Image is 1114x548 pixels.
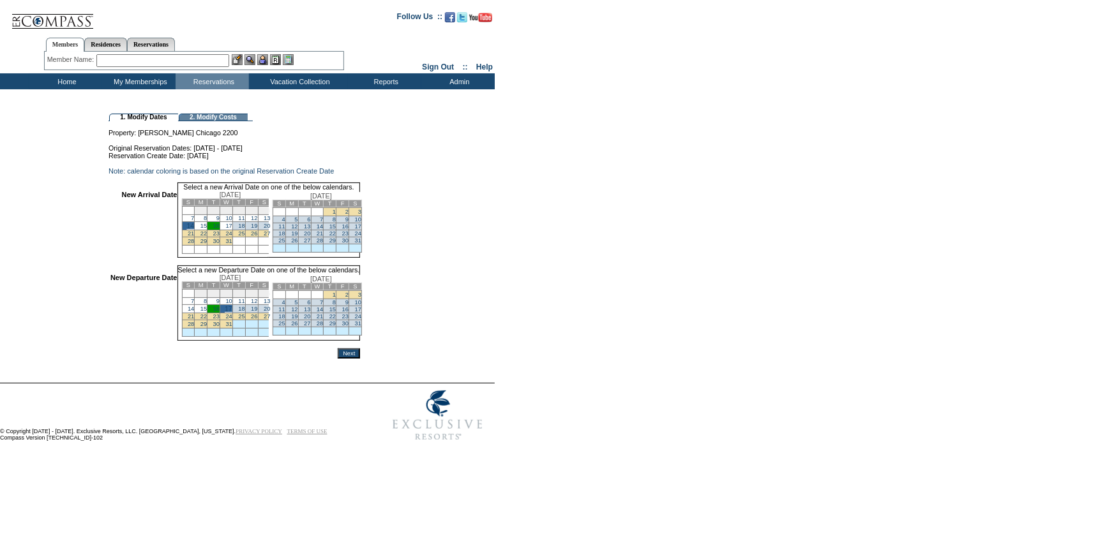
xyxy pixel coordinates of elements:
[204,215,207,221] a: 8
[317,306,323,313] a: 14
[304,313,310,320] a: 20
[320,299,323,306] a: 7
[476,63,493,71] a: Help
[47,54,96,65] div: Member Name:
[329,313,336,320] a: 22
[317,223,323,230] a: 14
[258,282,271,289] td: S
[285,283,298,290] td: M
[291,230,297,237] a: 19
[342,320,349,327] a: 30
[291,313,297,320] a: 19
[245,199,258,206] td: F
[238,230,245,237] a: 25
[348,73,421,89] td: Reports
[200,230,207,237] a: 22
[251,306,257,312] a: 19
[188,321,194,327] a: 28
[445,16,455,24] a: Become our fan on Facebook
[195,290,207,298] td: 1
[226,223,232,229] a: 17
[285,200,298,207] td: M
[380,383,495,447] img: Exclusive Resorts
[11,3,94,29] img: Compass Home
[324,283,336,290] td: T
[213,238,220,244] a: 30
[304,237,310,244] a: 27
[291,320,297,327] a: 26
[317,237,323,244] a: 28
[324,200,336,207] td: T
[245,282,258,289] td: F
[304,306,310,313] a: 13
[336,200,349,207] td: F
[264,298,270,304] a: 13
[355,299,361,306] a: 10
[349,283,362,290] td: S
[220,199,233,206] td: W
[310,192,332,200] span: [DATE]
[195,199,207,206] td: M
[200,306,207,312] a: 15
[245,290,258,298] td: 5
[445,12,455,22] img: Become our fan on Facebook
[109,121,360,137] td: Property: [PERSON_NAME] Chicago 2200
[226,238,232,244] a: 31
[273,283,285,290] td: S
[298,283,311,290] td: T
[188,238,194,244] a: 28
[345,292,349,298] a: 2
[216,298,220,304] a: 9
[342,313,349,320] a: 23
[245,207,258,215] td: 5
[342,230,349,237] a: 23
[258,199,271,206] td: S
[182,199,195,206] td: S
[264,230,270,237] a: 27
[282,299,285,306] a: 4
[355,237,361,244] a: 31
[200,238,207,244] a: 29
[282,216,285,223] a: 4
[204,298,207,304] a: 8
[355,216,361,223] a: 10
[355,306,361,313] a: 17
[278,223,285,230] a: 11
[213,321,220,327] a: 30
[251,313,257,320] a: 26
[232,282,245,289] td: T
[225,305,232,313] a: 17
[291,306,297,313] a: 12
[177,265,361,274] td: Select a new Departure Date on one of the below calendars.
[317,313,323,320] a: 21
[311,200,324,207] td: W
[317,230,323,237] a: 21
[29,73,102,89] td: Home
[258,207,271,215] td: 6
[226,230,232,237] a: 24
[329,306,336,313] a: 15
[213,230,220,237] a: 23
[345,209,349,215] a: 2
[291,223,297,230] a: 12
[216,215,220,221] a: 9
[333,209,336,215] a: 1
[179,114,248,121] td: 2. Modify Costs
[220,274,241,281] span: [DATE]
[278,320,285,327] a: 25
[109,137,360,152] td: Original Reservation Dates: [DATE] - [DATE]
[110,191,177,258] td: New Arrival Date
[333,292,336,298] a: 1
[264,223,270,229] a: 20
[251,223,257,229] a: 19
[304,223,310,230] a: 13
[270,54,281,65] img: Reservations
[307,299,310,306] a: 6
[342,306,349,313] a: 16
[188,230,194,237] a: 21
[338,348,360,359] input: Next
[336,283,349,290] td: F
[213,306,220,312] a: 16
[311,283,324,290] td: W
[191,215,194,221] a: 7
